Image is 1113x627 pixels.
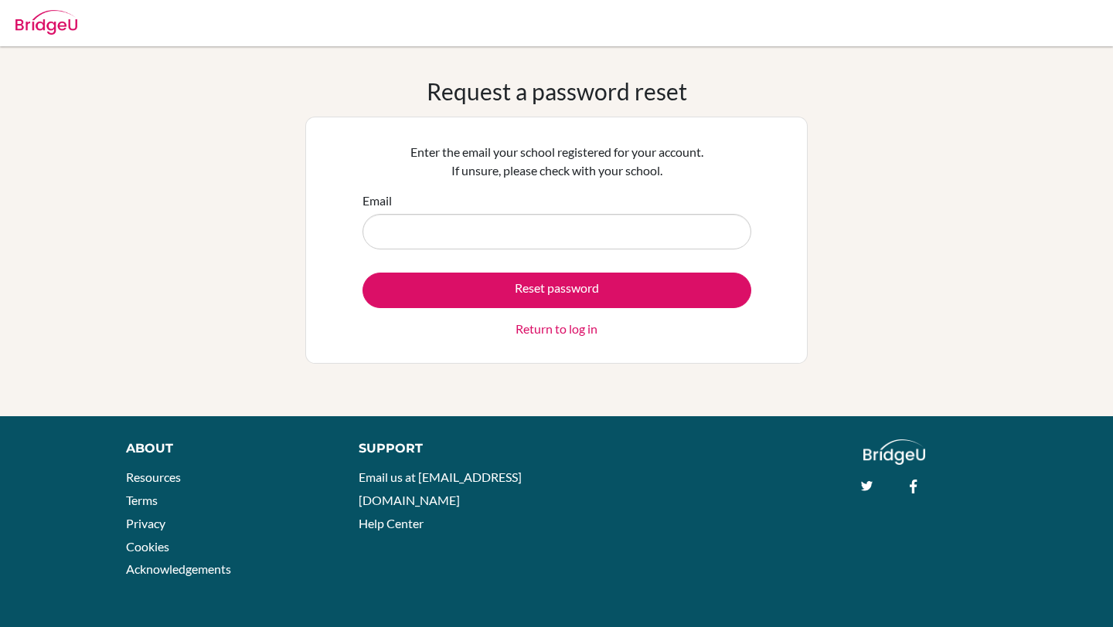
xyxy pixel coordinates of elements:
[126,439,324,458] div: About
[427,77,687,105] h1: Request a password reset
[362,191,392,210] label: Email
[126,516,165,530] a: Privacy
[126,539,169,554] a: Cookies
[362,273,751,308] button: Reset password
[126,469,181,484] a: Resources
[863,439,926,465] img: logo_white@2x-f4f0deed5e89b7ecb1c2cc34c3e3d731f90f0f143d5ea2071677605dd97b5244.png
[359,516,424,530] a: Help Center
[15,10,77,35] img: Bridge-U
[359,469,522,507] a: Email us at [EMAIL_ADDRESS][DOMAIN_NAME]
[516,320,597,338] a: Return to log in
[126,561,231,576] a: Acknowledgements
[359,439,541,458] div: Support
[362,143,751,180] p: Enter the email your school registered for your account. If unsure, please check with your school.
[126,493,158,507] a: Terms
